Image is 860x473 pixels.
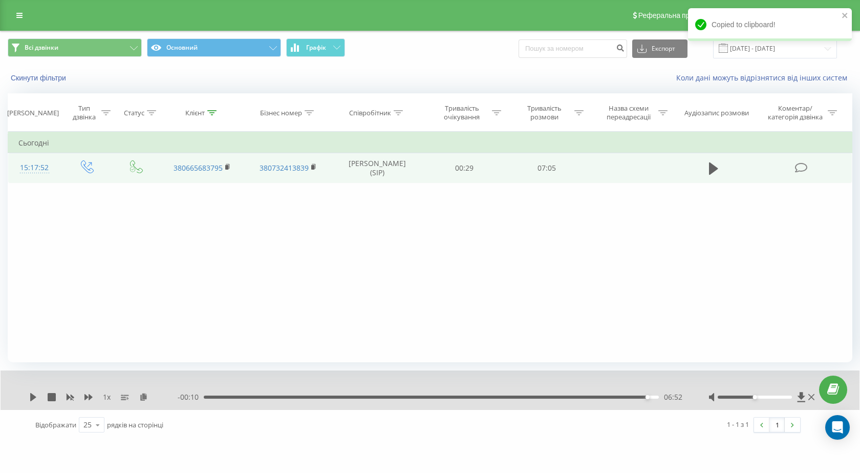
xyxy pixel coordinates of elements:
[25,44,58,52] span: Всі дзвінки
[825,415,850,440] div: Open Intercom Messenger
[752,395,757,399] div: Accessibility label
[638,11,714,19] span: Реферальна програма
[727,419,749,429] div: 1 - 1 з 1
[765,104,825,121] div: Коментар/категорія дзвінка
[8,73,71,83] button: Скинути фільтри
[842,11,849,21] button: close
[185,109,205,117] div: Клієнт
[664,392,682,402] span: 06:52
[349,109,391,117] div: Співробітник
[646,395,650,399] div: Accessibility label
[18,158,51,178] div: 15:17:52
[517,104,572,121] div: Тривалість розмови
[435,104,489,121] div: Тривалість очікування
[519,39,627,58] input: Пошук за номером
[688,8,852,41] div: Copied to clipboard!
[306,44,326,51] span: Графік
[103,392,111,402] span: 1 x
[601,104,656,121] div: Назва схеми переадресації
[7,109,59,117] div: [PERSON_NAME]
[632,39,687,58] button: Експорт
[124,109,144,117] div: Статус
[423,153,506,183] td: 00:29
[8,38,142,57] button: Всі дзвінки
[506,153,588,183] td: 07:05
[684,109,749,117] div: Аудіозапис розмови
[174,163,223,173] a: 380665683795
[8,133,852,153] td: Сьогодні
[70,104,99,121] div: Тип дзвінка
[83,420,92,430] div: 25
[676,73,852,83] a: Коли дані можуть відрізнятися вiд інших систем
[147,38,281,57] button: Основний
[178,392,204,402] span: - 00:10
[260,109,302,117] div: Бізнес номер
[331,153,423,183] td: [PERSON_NAME] (SIP)
[286,38,345,57] button: Графік
[769,418,785,432] a: 1
[107,420,163,429] span: рядків на сторінці
[35,420,76,429] span: Відображати
[260,163,309,173] a: 380732413839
